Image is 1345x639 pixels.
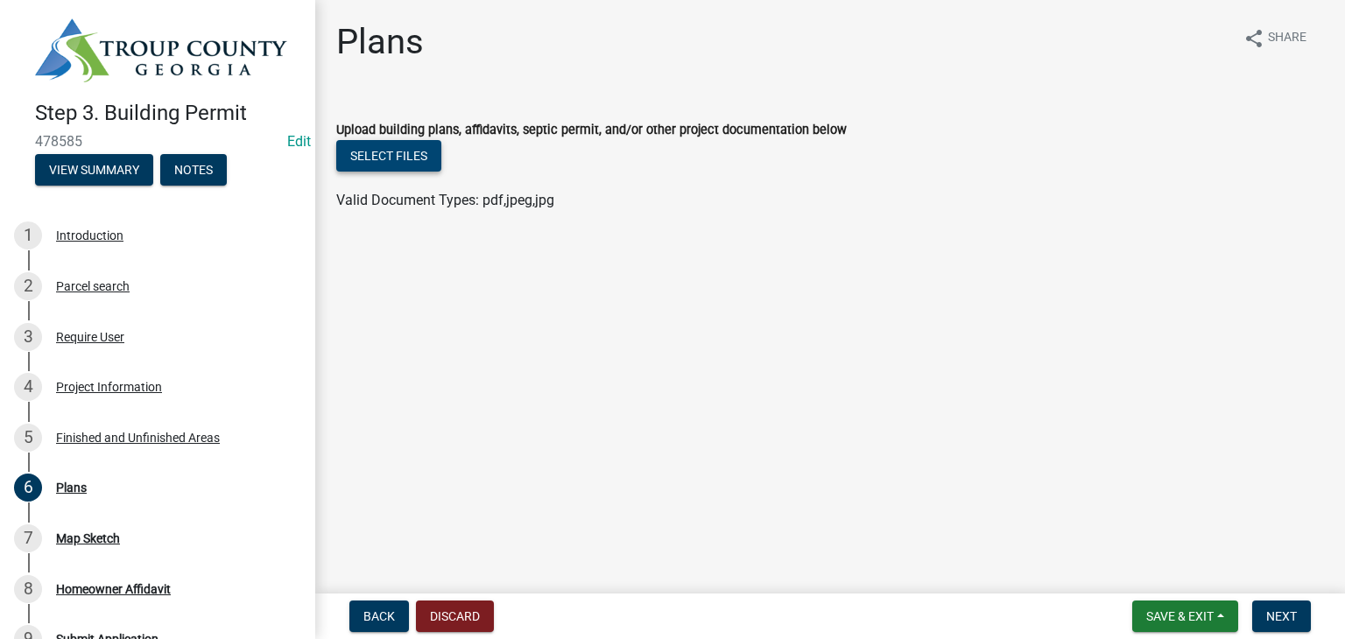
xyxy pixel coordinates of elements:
button: shareShare [1229,21,1320,55]
div: Introduction [56,229,123,242]
div: 1 [14,221,42,249]
button: Discard [416,600,494,632]
h4: Step 3. Building Permit [35,101,301,126]
span: Next [1266,609,1297,623]
div: 3 [14,323,42,351]
div: 5 [14,424,42,452]
div: Map Sketch [56,532,120,544]
button: Back [349,600,409,632]
div: 7 [14,524,42,552]
div: 2 [14,272,42,300]
i: share [1243,28,1264,49]
div: Project Information [56,381,162,393]
div: 4 [14,373,42,401]
button: Next [1252,600,1311,632]
div: Plans [56,481,87,494]
span: Share [1268,28,1306,49]
div: Parcel search [56,280,130,292]
a: Edit [287,133,311,150]
span: Back [363,609,395,623]
wm-modal-confirm: Notes [160,164,227,178]
img: Troup County, Georgia [35,18,287,82]
button: Notes [160,154,227,186]
label: Upload building plans, affidavits, septic permit, and/or other project documentation below [336,124,847,137]
wm-modal-confirm: Edit Application Number [287,133,311,150]
span: Save & Exit [1146,609,1214,623]
span: Valid Document Types: pdf,jpeg,jpg [336,192,554,208]
div: 6 [14,474,42,502]
div: Finished and Unfinished Areas [56,432,220,444]
button: View Summary [35,154,153,186]
wm-modal-confirm: Summary [35,164,153,178]
div: Homeowner Affidavit [56,583,171,595]
button: Save & Exit [1132,600,1238,632]
div: 8 [14,575,42,603]
h1: Plans [336,21,424,63]
span: 478585 [35,133,280,150]
button: Select files [336,140,441,172]
div: Require User [56,331,124,343]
